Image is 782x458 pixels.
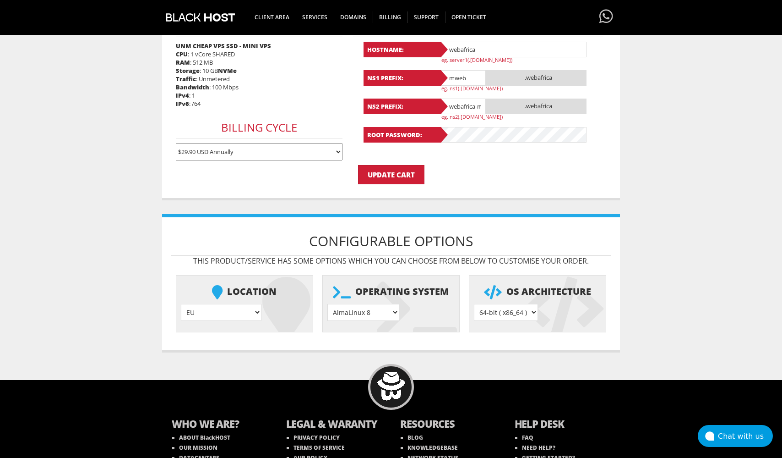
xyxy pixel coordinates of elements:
[327,280,455,304] b: Operating system
[176,75,196,83] b: Traffic
[172,417,268,433] b: WHO WE ARE?
[171,256,611,266] p: This product/service has some options which you can choose from below to customise your order.
[287,444,345,452] a: TERMS OF SERVICE
[218,66,237,75] b: NVMe
[515,444,555,452] a: NEED HELP?
[401,444,458,452] a: KNOWLEDGEBASE
[286,417,382,433] b: LEGAL & WARANTY
[176,117,343,138] h3: Billing Cycle
[515,417,611,433] b: HELP DESK
[474,280,602,304] b: OS Architecture
[486,99,586,114] span: .webafrica
[176,42,271,50] strong: UNM CHEAP VPS SSD - MINI VPS
[698,425,773,447] button: Chat with us
[474,304,538,321] select: } }
[176,91,189,99] b: IPv4
[718,432,773,441] div: Chat with us
[445,11,493,23] span: Open Ticket
[441,85,592,92] p: eg. ns1(.[DOMAIN_NAME])
[364,42,441,57] b: Hostname:
[364,127,441,143] b: Root Password:
[515,434,533,441] a: FAQ
[441,113,592,120] p: eg. ns2(.[DOMAIN_NAME])
[373,11,408,23] span: Billing
[401,434,423,441] a: BLOG
[407,11,445,23] span: Support
[176,58,190,66] b: RAM
[171,226,611,256] h1: Configurable Options
[364,99,441,114] b: NS2 Prefix:
[296,11,334,23] span: SERVICES
[181,280,309,304] b: Location
[172,434,230,441] a: ABOUT BlackHOST
[364,70,441,86] b: NS1 Prefix:
[334,11,373,23] span: Domains
[486,70,586,86] span: .webafrica
[248,11,296,23] span: CLIENT AREA
[327,304,399,321] select: } } } } } } } } } } } } } } } }
[441,56,592,63] p: eg. server1(.[DOMAIN_NAME])
[172,444,217,452] a: OUR MISSION
[358,165,424,184] input: Update Cart
[176,66,200,75] b: Storage
[377,372,406,401] img: BlackHOST mascont, Blacky.
[176,99,189,108] b: IPv6
[400,417,496,433] b: RESOURCES
[171,2,347,165] div: : 1 vCore SHARED : 512 MB : 10 GB : Unmetered : 100 Mbps : 1 : /64
[181,304,261,321] select: } } } } } }
[176,50,188,58] b: CPU
[176,83,209,91] b: Bandwidth
[287,434,340,441] a: PRIVACY POLICY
